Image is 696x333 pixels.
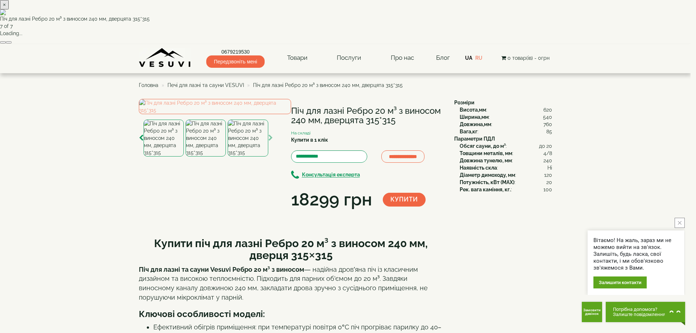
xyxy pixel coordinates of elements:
div: : [460,171,552,179]
span: Передзвоніть мені [206,55,265,68]
span: 85 [546,128,552,135]
button: close button [675,218,685,228]
b: Наявність скла [460,165,497,171]
span: 0 товар(ів) - 0грн [507,55,550,61]
h1: Піч для лазні Ребро 20 м³ з виносом 240 мм, дверцята 315*315 [291,106,443,125]
a: RU [475,55,482,61]
button: Get Call button [582,302,602,322]
div: : [460,157,552,164]
span: Піч для лазні Ребро 20 м³ з виносом 240 мм, дверцята 315*315 [253,82,403,88]
img: Піч для лазні Ребро 20 м³ з виносом 240 мм, дверцята 315*315 [228,120,268,157]
strong: Купити піч для лазні Ребро 20 м³ з виносом 240 мм, дверця 315×315 [154,237,428,262]
b: Діаметр димоходу, мм [460,172,515,178]
small: На складі [291,130,311,136]
div: : [460,186,552,193]
div: : [460,150,552,157]
b: Вага,кг [460,129,477,134]
img: Завод VESUVI [139,48,191,68]
b: Параметри ПДЛ [454,136,495,142]
b: Рек. вага каміння, кг. [460,187,511,192]
span: 100 [543,186,552,193]
b: Ширина,мм [460,114,489,120]
span: Потрібна допомога? [613,307,666,312]
b: Довжина,мм [460,121,491,127]
span: Замовити дзвінок [582,308,602,316]
span: 240 [543,157,552,164]
span: Залиште повідомлення [613,312,666,317]
span: 120 [544,171,552,179]
button: 0 товар(ів) - 0грн [499,54,552,62]
div: Вітаємо! На жаль, зараз ми не можемо вийти на зв'язок. Залишіть, будь ласка, свої контакти, і ми ... [593,237,679,271]
img: Піч для лазні Ребро 20 м³ з виносом 240 мм, дверцята 315*315 [144,120,184,157]
span: Ні [547,164,552,171]
a: UA [465,55,472,61]
div: : [460,106,552,113]
span: 4/8 [543,150,552,157]
button: Chat button [606,302,685,322]
div: : [460,121,552,128]
img: Піч для лазні Ребро 20 м³ з виносом 240 мм, дверцята 315*315 [186,120,226,157]
strong: Піч для лазні та сауни Vesuvi Ребро 20 м³ з виносом [139,266,304,273]
div: : [460,128,552,135]
b: Ключові особливості моделі: [139,309,265,319]
a: Товари [280,50,315,66]
a: 0679219530 [206,48,265,55]
a: Про нас [384,50,421,66]
div: : [460,113,552,121]
b: Товщини металів, мм [460,150,512,156]
span: 760 [543,121,552,128]
div: : [460,164,552,171]
a: Печі для лазні та сауни VESUVI [167,82,244,88]
span: 540 [543,113,552,121]
a: Послуги [330,50,368,66]
a: Блог [436,54,450,61]
b: Довжина тунелю, мм [460,158,512,163]
b: Потужність, кВт (MAX) [460,179,514,185]
span: 20 [546,179,552,186]
a: Головна [139,82,158,88]
span: до 20 [539,142,552,150]
div: Залишити контакти [593,276,647,288]
span: 620 [543,106,552,113]
button: Купити [383,193,426,207]
b: Розміри [454,100,475,105]
b: Обсяг сауни, до м³ [460,143,506,149]
div: : [460,142,552,150]
p: — надійна дров’яна піч із класичним дизайном та високою теплоємністю. Підходить для парних об'ємо... [139,265,443,302]
img: Піч для лазні Ребро 20 м³ з виносом 240 мм, дверцята 315*315 [139,99,291,114]
b: Консультація експерта [302,172,360,178]
div: : [460,179,552,186]
label: Купити в 1 клік [291,136,328,143]
button: Next (Right arrow key) [6,41,12,43]
div: 18299 грн [291,187,372,212]
b: Висота,мм [460,107,486,113]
